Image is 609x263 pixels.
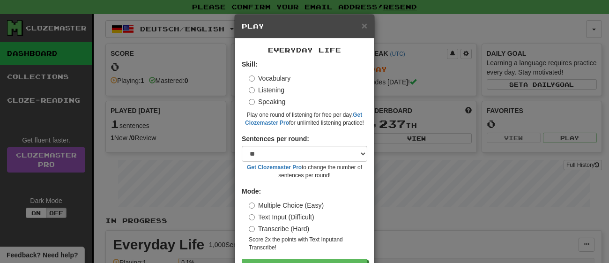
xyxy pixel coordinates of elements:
[249,87,255,93] input: Listening
[249,99,255,105] input: Speaking
[249,226,255,232] input: Transcribe (Hard)
[362,20,367,31] span: ×
[242,134,309,143] label: Sentences per round:
[247,164,302,171] a: Get Clozemaster Pro
[249,203,255,209] input: Multiple Choice (Easy)
[249,214,255,220] input: Text Input (Difficult)
[242,60,257,68] strong: Skill:
[242,164,367,180] small: to change the number of sentences per round!
[249,85,284,95] label: Listening
[242,22,367,31] h5: Play
[249,224,309,233] label: Transcribe (Hard)
[249,74,290,83] label: Vocabulary
[249,212,314,222] label: Text Input (Difficult)
[249,75,255,82] input: Vocabulary
[249,236,367,252] small: Score 2x the points with Text Input and Transcribe !
[249,97,285,106] label: Speaking
[268,46,341,54] span: Everyday Life
[249,201,324,210] label: Multiple Choice (Easy)
[242,188,261,195] strong: Mode:
[362,21,367,30] button: Close
[242,111,367,127] small: Play one round of listening for free per day. for unlimited listening practice!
